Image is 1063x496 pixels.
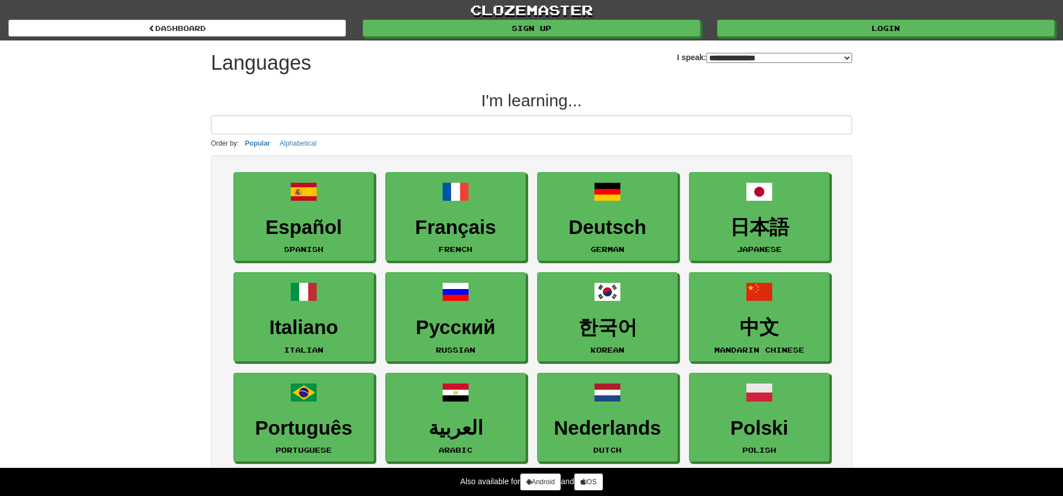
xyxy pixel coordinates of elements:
[537,272,678,362] a: 한국어Korean
[714,346,804,354] small: Mandarin Chinese
[520,474,561,490] a: Android
[211,91,852,110] h2: I'm learning...
[537,373,678,462] a: NederlandsDutch
[385,172,526,261] a: FrançaisFrench
[385,272,526,362] a: РусскийRussian
[233,172,374,261] a: EspañolSpanish
[717,20,1055,37] a: Login
[240,317,368,339] h3: Italiano
[391,417,520,439] h3: العربية
[211,52,311,74] h1: Languages
[233,272,374,362] a: ItalianoItalian
[391,217,520,238] h3: Français
[240,417,368,439] h3: Português
[233,373,374,462] a: PortuguêsPortuguese
[591,245,624,253] small: German
[742,446,776,454] small: Polish
[695,317,823,339] h3: 中文
[276,446,332,454] small: Portuguese
[689,373,830,462] a: PolskiPolish
[543,417,672,439] h3: Nederlands
[695,417,823,439] h3: Polski
[8,20,346,37] a: dashboard
[439,245,472,253] small: French
[439,446,472,454] small: Arabic
[436,346,475,354] small: Russian
[211,139,239,147] small: Order by:
[284,245,323,253] small: Spanish
[677,52,852,63] label: I speak:
[689,272,830,362] a: 中文Mandarin Chinese
[695,217,823,238] h3: 日本語
[706,53,852,63] select: I speak:
[543,317,672,339] h3: 한국어
[737,245,782,253] small: Japanese
[591,346,624,354] small: Korean
[363,20,700,37] a: Sign up
[385,373,526,462] a: العربيةArabic
[242,137,274,150] button: Popular
[240,217,368,238] h3: Español
[537,172,678,261] a: DeutschGerman
[276,137,319,150] button: Alphabetical
[574,474,603,490] a: iOS
[391,317,520,339] h3: Русский
[689,172,830,261] a: 日本語Japanese
[593,446,621,454] small: Dutch
[284,346,323,354] small: Italian
[543,217,672,238] h3: Deutsch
